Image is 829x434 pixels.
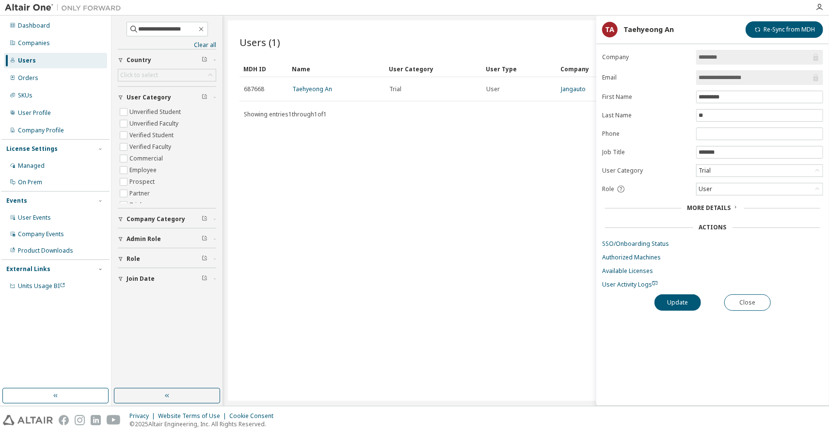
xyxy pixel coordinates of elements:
label: Verified Student [129,129,175,141]
div: Trial [697,165,712,176]
img: youtube.svg [107,415,121,425]
span: Showing entries 1 through 1 of 1 [244,110,327,118]
img: facebook.svg [59,415,69,425]
div: Cookie Consent [229,412,279,420]
div: User Events [18,214,51,222]
span: Country [127,56,151,64]
div: Website Terms of Use [158,412,229,420]
div: Product Downloads [18,247,73,255]
a: Clear all [118,41,216,49]
button: Country [118,49,216,71]
div: Privacy [129,412,158,420]
div: User Category [389,61,478,77]
span: User Category [127,94,171,101]
label: Email [602,74,690,81]
div: Taehyeong An [623,26,674,33]
div: User [697,184,714,194]
span: Clear filter [202,56,207,64]
a: Jangauto [561,85,586,93]
label: Employee [129,164,159,176]
div: Trial [697,165,823,177]
div: Company Events [18,230,64,238]
span: Users (1) [239,35,280,49]
div: User Profile [18,109,51,117]
button: Update [654,294,701,311]
div: License Settings [6,145,58,153]
span: More Details [687,204,731,212]
span: Role [602,185,614,193]
div: Company Profile [18,127,64,134]
button: User Category [118,87,216,108]
div: Company [561,61,602,77]
button: Join Date [118,268,216,289]
span: Units Usage BI [18,282,65,290]
div: MDH ID [243,61,284,77]
div: Users [18,57,36,64]
div: External Links [6,265,50,273]
label: Verified Faculty [129,141,173,153]
span: Clear filter [202,215,207,223]
a: SSO/Onboarding Status [602,240,823,248]
label: User Category [602,167,690,175]
label: Commercial [129,153,165,164]
img: linkedin.svg [91,415,101,425]
div: Managed [18,162,45,170]
a: Available Licenses [602,267,823,275]
img: Altair One [5,3,126,13]
div: Actions [699,224,727,231]
span: Clear filter [202,235,207,243]
span: User [486,85,500,93]
label: Prospect [129,176,157,188]
button: Re-Sync from MDH [746,21,823,38]
div: Click to select [120,71,158,79]
label: Unverified Student [129,106,183,118]
label: Phone [602,130,690,138]
button: Close [724,294,771,311]
div: Dashboard [18,22,50,30]
span: Clear filter [202,275,207,283]
div: User Type [486,61,553,77]
div: Click to select [118,69,216,81]
label: Unverified Faculty [129,118,180,129]
span: Company Category [127,215,185,223]
button: Role [118,248,216,270]
span: 687668 [244,85,264,93]
span: Admin Role [127,235,161,243]
label: First Name [602,93,690,101]
span: Join Date [127,275,155,283]
a: Authorized Machines [602,254,823,261]
div: Name [292,61,381,77]
label: Trial [129,199,143,211]
label: Last Name [602,112,690,119]
p: © 2025 Altair Engineering, Inc. All Rights Reserved. [129,420,279,428]
label: Company [602,53,690,61]
button: Admin Role [118,228,216,250]
span: Clear filter [202,94,207,101]
label: Partner [129,188,152,199]
div: User [697,183,823,195]
span: Role [127,255,140,263]
span: Clear filter [202,255,207,263]
div: Orders [18,74,38,82]
span: Trial [389,85,401,93]
label: Job Title [602,148,690,156]
div: Companies [18,39,50,47]
a: Taehyeong An [292,85,332,93]
div: On Prem [18,178,42,186]
div: SKUs [18,92,32,99]
span: User Activity Logs [602,280,658,289]
button: Company Category [118,209,216,230]
div: TA [602,22,618,37]
div: Events [6,197,27,205]
img: instagram.svg [75,415,85,425]
img: altair_logo.svg [3,415,53,425]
